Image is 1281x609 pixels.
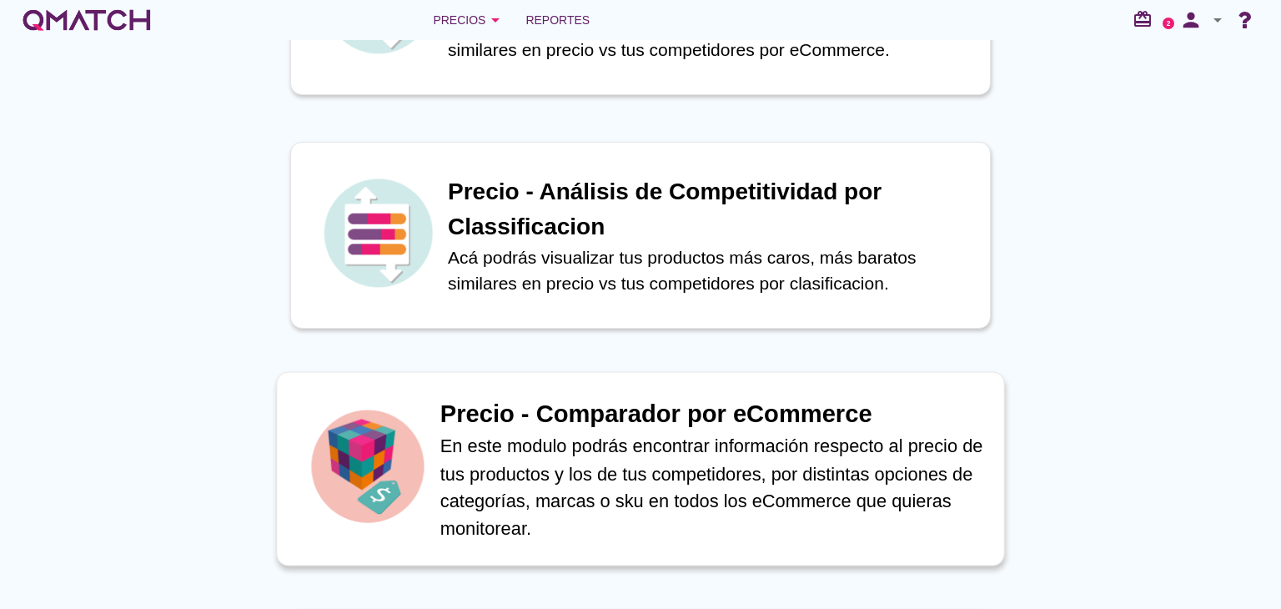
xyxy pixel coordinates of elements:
p: Acá podrás visualizar tus productos más caros, más baratos similares en precio vs tus competidore... [448,244,973,297]
a: 2 [1163,18,1174,29]
div: Precios [433,10,505,30]
h1: Precio - Análisis de Competitividad por Classificacion [448,174,973,244]
button: Precios [419,3,519,37]
img: icon [319,174,436,291]
i: arrow_drop_down [1208,10,1228,30]
a: iconPrecio - Análisis de Competitividad por ClassificacionAcá podrás visualizar tus productos más... [267,142,1014,329]
img: icon [307,405,429,527]
span: Reportes [525,10,590,30]
p: En este modulo podrás encontrar información respecto al precio de tus productos y los de tus comp... [440,432,987,541]
text: 2 [1167,19,1171,27]
a: white-qmatch-logo [20,3,153,37]
i: redeem [1133,9,1159,29]
a: iconPrecio - Comparador por eCommerceEn este modulo podrás encontrar información respecto al prec... [267,375,1014,562]
i: arrow_drop_down [485,10,505,30]
h1: Precio - Comparador por eCommerce [440,396,987,433]
a: Reportes [519,3,596,37]
i: person [1174,8,1208,32]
